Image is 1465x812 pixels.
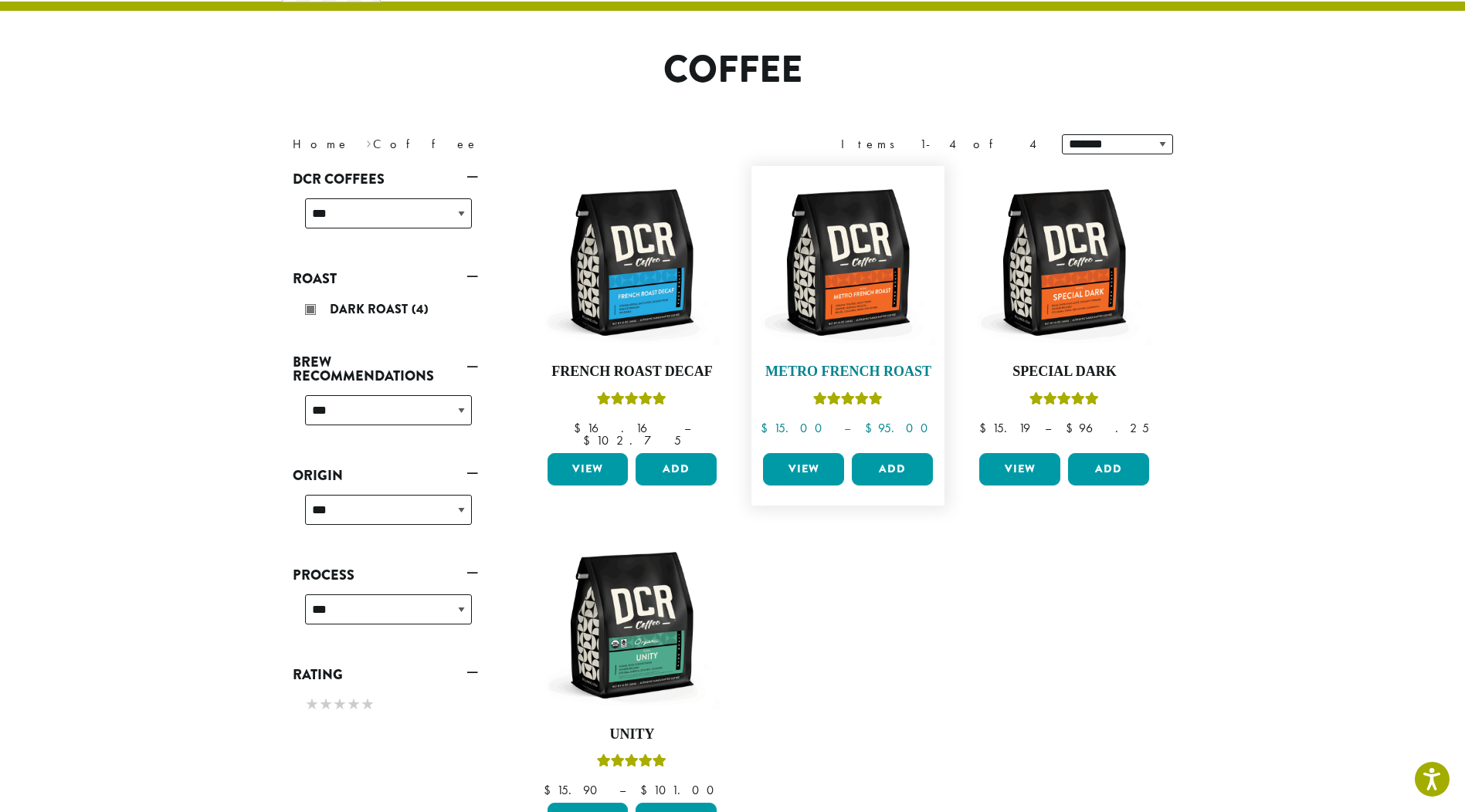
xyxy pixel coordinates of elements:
div: Brew Recommendations [293,389,478,444]
span: Dark Roast [330,300,412,318]
div: Process [293,588,478,643]
bdi: 15.00 [761,420,829,436]
div: Origin [293,489,478,543]
div: Items 1-4 of 4 [841,135,1039,154]
span: – [1045,420,1051,436]
img: DCR-12oz-Special-Dark-Stock-scaled.png [975,174,1153,351]
span: $ [979,420,992,436]
span: $ [544,782,557,798]
bdi: 102.75 [583,432,681,448]
span: $ [761,420,774,436]
a: View [548,453,629,486]
a: Metro French RoastRated 5.00 out of 5 [759,174,937,447]
span: $ [865,420,878,436]
div: Rating [293,688,478,723]
h4: Special Dark [975,364,1153,381]
a: Home [293,136,350,152]
a: Special DarkRated 5.00 out of 5 [975,174,1153,447]
div: Rated 5.00 out of 5 [597,752,666,775]
bdi: 15.90 [544,782,605,798]
img: DCR-12oz-Metro-French-Roast-Stock-scaled.png [759,174,937,351]
button: Add [852,453,933,486]
span: › [366,130,371,154]
img: DCR-12oz-French-Roast-Decaf-Stock-scaled.png [543,174,721,351]
h4: Unity [544,726,721,743]
div: Roast [293,292,478,330]
a: DCR Coffees [293,166,478,192]
a: Roast [293,266,478,292]
span: (4) [412,300,429,318]
span: ★ [305,693,319,716]
bdi: 16.16 [574,420,670,436]
span: ★ [319,693,333,716]
a: Origin [293,462,478,489]
span: ★ [347,693,361,716]
a: Process [293,562,478,588]
button: Add [1068,453,1149,486]
bdi: 15.19 [979,420,1030,436]
bdi: 95.00 [865,420,935,436]
div: DCR Coffees [293,192,478,247]
span: ★ [333,693,347,716]
div: Rated 5.00 out of 5 [813,390,883,413]
a: Rating [293,661,478,688]
h1: Coffee [281,48,1185,93]
a: UnityRated 5.00 out of 5 [544,536,721,797]
div: Rated 5.00 out of 5 [1029,390,1099,413]
span: $ [574,420,587,436]
span: – [619,782,626,798]
span: $ [1066,420,1079,436]
img: DCR-12oz-FTO-Unity-Stock-scaled.png [543,536,721,714]
a: French Roast DecafRated 5.00 out of 5 [544,174,721,447]
span: ★ [361,693,375,716]
span: – [844,420,850,436]
h4: Metro French Roast [759,364,937,381]
nav: Breadcrumb [293,135,710,154]
div: Rated 5.00 out of 5 [597,390,666,413]
a: Brew Recommendations [293,349,478,389]
button: Add [636,453,717,486]
bdi: 96.25 [1066,420,1149,436]
bdi: 101.00 [640,782,721,798]
span: $ [640,782,653,798]
span: – [684,420,690,436]
a: View [763,453,844,486]
span: $ [583,432,596,448]
h4: French Roast Decaf [544,364,721,381]
a: View [979,453,1060,486]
